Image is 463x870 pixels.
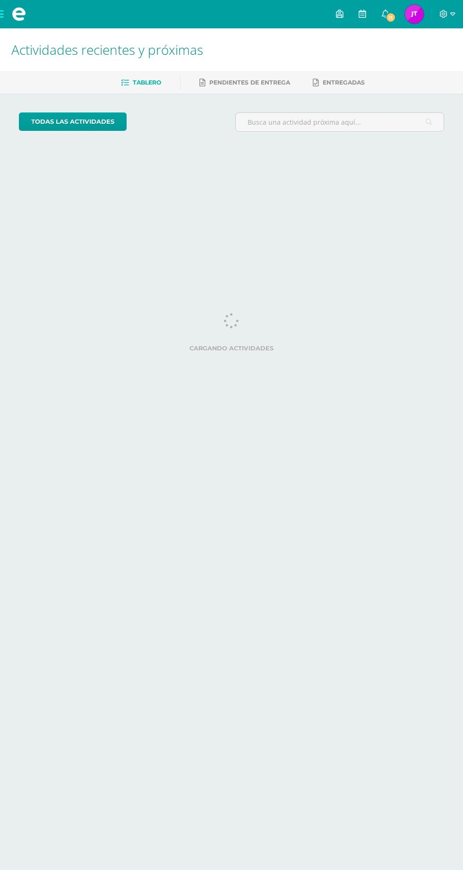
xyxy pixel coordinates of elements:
[19,112,127,131] a: todas las Actividades
[323,79,365,86] span: Entregadas
[133,79,161,86] span: Tablero
[19,345,444,352] label: Cargando actividades
[405,5,424,24] img: c643db50894789264debaf237c3de6f8.png
[386,12,396,23] span: 11
[121,75,161,90] a: Tablero
[313,75,365,90] a: Entregadas
[236,113,444,131] input: Busca una actividad próxima aquí...
[11,41,203,59] span: Actividades recientes y próximas
[199,75,290,90] a: Pendientes de entrega
[209,79,290,86] span: Pendientes de entrega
